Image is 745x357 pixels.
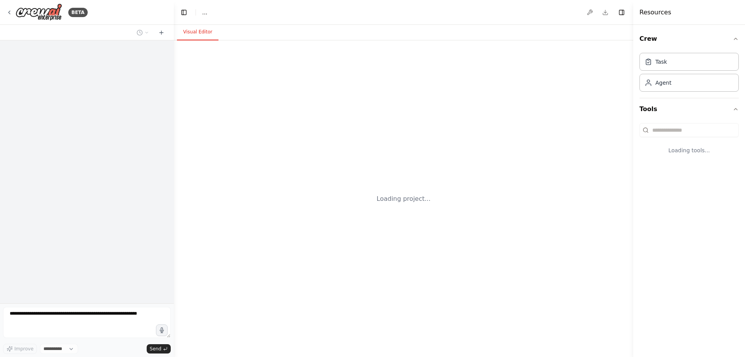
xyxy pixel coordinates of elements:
[616,7,627,18] button: Hide right sidebar
[155,28,168,37] button: Start a new chat
[68,8,88,17] div: BETA
[639,8,671,17] h4: Resources
[639,28,739,50] button: Crew
[3,344,37,354] button: Improve
[133,28,152,37] button: Switch to previous chat
[639,98,739,120] button: Tools
[202,9,207,16] nav: breadcrumb
[178,7,189,18] button: Hide left sidebar
[177,24,218,40] button: Visual Editor
[377,194,431,204] div: Loading project...
[655,58,667,66] div: Task
[639,120,739,167] div: Tools
[202,9,207,16] span: ...
[639,50,739,98] div: Crew
[639,140,739,160] div: Loading tools...
[16,3,62,21] img: Logo
[655,79,671,87] div: Agent
[147,344,171,354] button: Send
[14,346,33,352] span: Improve
[156,324,168,336] button: Click to speak your automation idea
[150,346,161,352] span: Send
